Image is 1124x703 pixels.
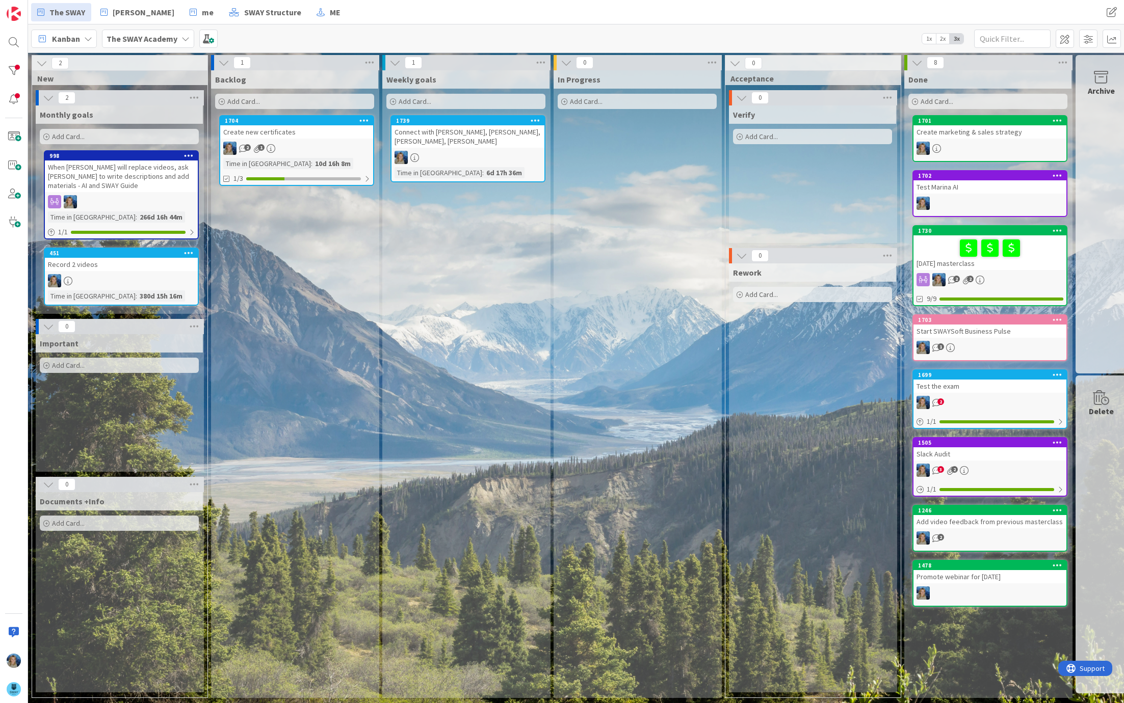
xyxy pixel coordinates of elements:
div: MA [913,142,1066,155]
span: Add Card... [921,97,953,106]
div: MA [220,142,373,155]
span: [PERSON_NAME] [113,6,174,18]
span: Add Card... [745,290,778,299]
div: 1739Connect with [PERSON_NAME], [PERSON_NAME], [PERSON_NAME], [PERSON_NAME] [391,116,544,148]
div: MA [913,396,1066,409]
img: MA [917,464,930,477]
div: 1704 [225,117,373,124]
div: 451 [49,250,198,257]
span: ME [330,6,341,18]
span: Acceptance [730,73,888,84]
span: 2 [244,144,251,151]
div: Time in [GEOGRAPHIC_DATA] [48,211,136,223]
div: Time in [GEOGRAPHIC_DATA] [223,158,311,169]
div: 1739 [396,117,544,124]
input: Quick Filter... [974,30,1051,48]
img: MA [7,654,21,668]
span: : [311,158,312,169]
div: 1505 [918,439,1066,446]
div: Test Marina AI [913,180,1066,194]
img: MA [932,273,946,286]
span: 1 / 1 [927,416,936,427]
span: 3x [950,34,963,44]
a: [PERSON_NAME] [94,3,180,21]
span: SWAY Structure [244,6,301,18]
div: 451Record 2 videos [45,249,198,271]
span: Add Card... [52,361,85,370]
div: Archive [1088,85,1115,97]
div: MA [913,273,1066,286]
div: 380d 15h 16m [137,290,185,302]
div: 1505Slack Audit [913,438,1066,461]
div: MA [45,195,198,208]
div: 1/1 [913,483,1066,496]
div: 1246Add video feedback from previous masterclass [913,506,1066,528]
span: Kanban [52,33,80,45]
div: MA [913,197,1066,210]
span: 0 [751,92,769,104]
span: 2 [58,92,75,104]
div: 1704Create new certificates [220,116,373,139]
span: 1 / 1 [58,227,68,237]
span: 1 [405,57,422,69]
span: Backlog [215,74,246,85]
div: 1/1 [45,226,198,238]
div: 1702Test Marina AI [913,171,1066,194]
div: Slack Audit [913,447,1066,461]
div: 1/1 [913,415,1066,428]
img: MA [917,197,930,210]
span: Add Card... [52,519,85,528]
div: 1505 [913,438,1066,447]
span: me [202,6,214,18]
a: ME [310,3,347,21]
span: Important [40,338,79,348]
div: 1478Promote webinar for [DATE] [913,561,1066,583]
div: 1703Start SWAYSoft Business Pulse [913,315,1066,338]
div: 1701 [913,116,1066,125]
img: MA [223,142,237,155]
span: 0 [745,57,762,69]
img: MA [917,531,930,545]
div: MA [913,531,1066,545]
span: 0 [751,250,769,262]
span: 2 [937,534,944,540]
span: 0 [58,478,75,491]
div: 1478 [913,561,1066,570]
span: : [482,167,484,178]
div: Delete [1089,405,1114,417]
div: 1699 [918,371,1066,378]
span: : [136,290,137,302]
div: MA [391,151,544,164]
span: 2 [937,398,944,405]
a: The SWAY [31,3,91,21]
div: 10d 16h 8m [312,158,353,169]
div: Time in [GEOGRAPHIC_DATA] [395,167,482,178]
span: Add Card... [399,97,431,106]
span: Add Card... [745,132,778,141]
div: 998When [PERSON_NAME] will replace videos, ask [PERSON_NAME] to write descriptions and add materi... [45,151,198,192]
span: Weekly goals [386,74,436,85]
div: 1730 [913,226,1066,235]
img: avatar [7,682,21,696]
img: MA [64,195,77,208]
div: Promote webinar for [DATE] [913,570,1066,583]
span: Documents +Info [40,496,104,506]
b: The SWAY Academy [107,34,177,44]
span: Verify [733,110,755,120]
div: MA [913,464,1066,477]
span: Monthly goals [40,110,93,120]
div: 1730[DATE] masterclass [913,226,1066,270]
img: MA [917,341,930,354]
span: 1 [233,57,251,69]
span: In Progress [558,74,600,85]
span: Add Card... [570,97,603,106]
span: Rework [733,267,762,278]
span: 8 [927,57,944,69]
div: Time in [GEOGRAPHIC_DATA] [48,290,136,302]
span: Done [908,74,928,85]
div: Create marketing & sales strategy [913,125,1066,139]
div: 6d 17h 36m [484,167,525,178]
div: MA [913,341,1066,354]
span: : [136,211,137,223]
div: 1730 [918,227,1066,234]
